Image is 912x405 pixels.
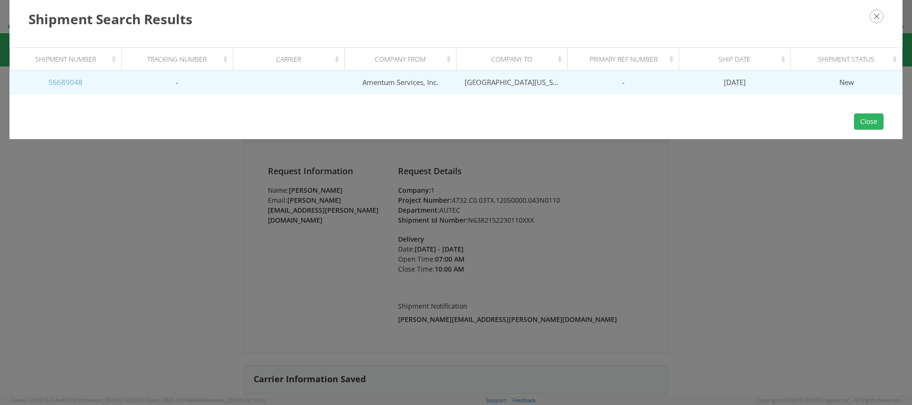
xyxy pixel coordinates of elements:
[121,71,233,94] td: -
[465,55,564,64] div: Company To
[344,71,456,94] td: Amentum Services, Inc.
[839,77,854,87] span: New
[799,55,899,64] div: Shipment Status
[854,113,883,130] button: Close
[241,55,341,64] div: Carrier
[353,55,453,64] div: Company From
[28,9,883,28] h3: Shipment Search Results
[576,55,676,64] div: Primary Ref Number
[724,77,746,87] span: [DATE]
[130,55,229,64] div: Tracking Number
[568,71,679,94] td: -
[688,55,788,64] div: Ship Date
[456,71,568,94] td: [GEOGRAPHIC_DATA][US_STATE] [GEOGRAPHIC_DATA]
[48,77,83,87] a: 56689048
[19,55,118,64] div: Shipment Number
